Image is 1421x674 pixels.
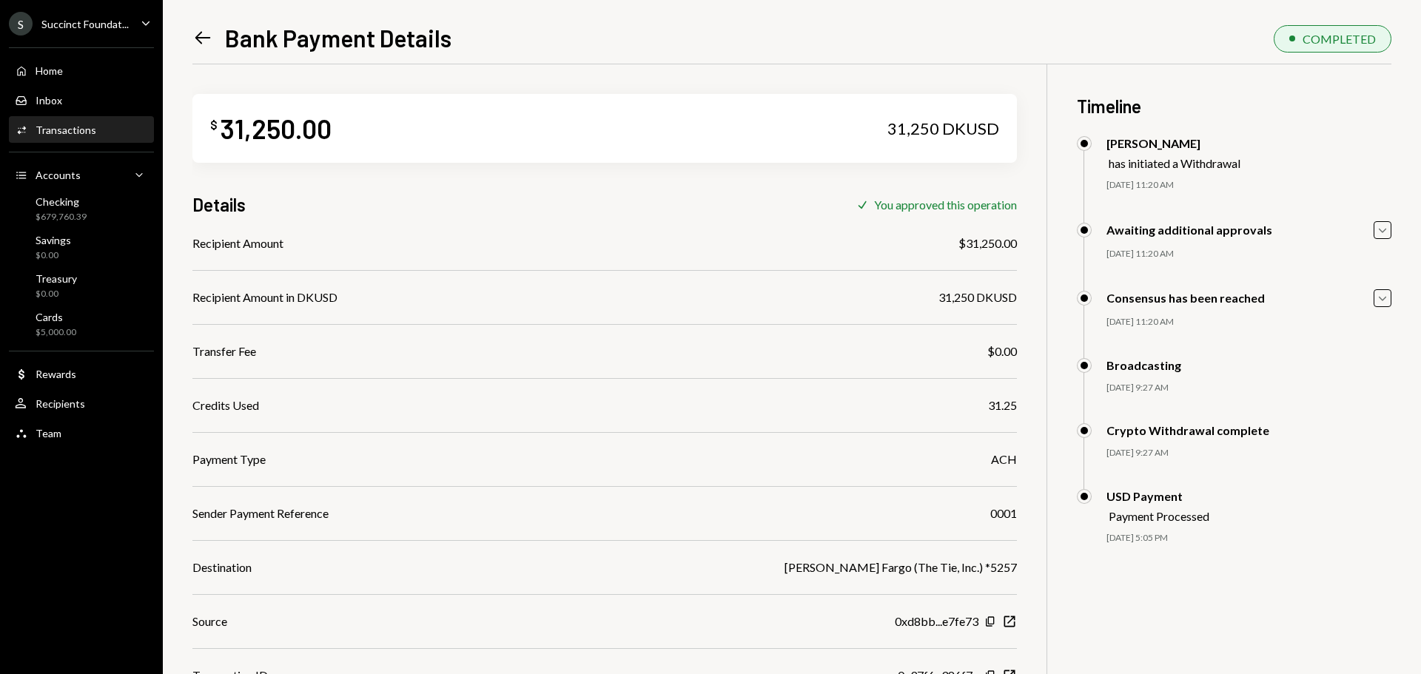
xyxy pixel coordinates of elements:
[1106,382,1391,394] div: [DATE] 9:27 AM
[1109,156,1240,170] div: has initiated a Withdrawal
[988,397,1017,414] div: 31.25
[36,124,96,136] div: Transactions
[192,451,266,468] div: Payment Type
[958,235,1017,252] div: $31,250.00
[1106,532,1391,545] div: [DATE] 5:05 PM
[9,229,154,265] a: Savings$0.00
[1106,447,1391,459] div: [DATE] 9:27 AM
[192,505,329,522] div: Sender Payment Reference
[192,397,259,414] div: Credits Used
[36,169,81,181] div: Accounts
[36,249,71,262] div: $0.00
[41,18,129,30] div: Succinct Foundat...
[36,288,77,300] div: $0.00
[887,118,999,139] div: 31,250 DKUSD
[9,57,154,84] a: Home
[1106,358,1181,372] div: Broadcasting
[9,268,154,303] a: Treasury$0.00
[36,234,71,246] div: Savings
[192,559,252,576] div: Destination
[1109,509,1209,523] div: Payment Processed
[938,289,1017,306] div: 31,250 DKUSD
[9,419,154,446] a: Team
[210,118,218,132] div: $
[1106,316,1391,328] div: [DATE] 11:20 AM
[1106,136,1240,150] div: [PERSON_NAME]
[192,343,256,360] div: Transfer Fee
[36,326,76,339] div: $5,000.00
[36,94,62,107] div: Inbox
[36,397,85,410] div: Recipients
[874,198,1017,212] div: You approved this operation
[1106,248,1391,260] div: [DATE] 11:20 AM
[36,272,77,285] div: Treasury
[990,505,1017,522] div: 0001
[192,289,337,306] div: Recipient Amount in DKUSD
[9,390,154,417] a: Recipients
[1106,489,1209,503] div: USD Payment
[36,64,63,77] div: Home
[9,306,154,342] a: Cards$5,000.00
[1303,32,1376,46] div: COMPLETED
[36,211,87,223] div: $679,760.39
[785,559,1017,576] div: [PERSON_NAME] Fargo (The Tie, Inc.) *5257
[9,12,33,36] div: S
[36,427,61,439] div: Team
[36,195,87,208] div: Checking
[9,191,154,226] a: Checking$679,760.39
[192,613,227,630] div: Source
[9,87,154,113] a: Inbox
[221,112,332,145] div: 31,250.00
[1106,423,1269,437] div: Crypto Withdrawal complete
[225,23,451,53] h1: Bank Payment Details
[9,116,154,143] a: Transactions
[991,451,1017,468] div: ACH
[1106,223,1272,237] div: Awaiting additional approvals
[9,360,154,387] a: Rewards
[36,368,76,380] div: Rewards
[192,192,246,217] h3: Details
[192,235,283,252] div: Recipient Amount
[36,311,76,323] div: Cards
[9,161,154,188] a: Accounts
[1106,179,1391,192] div: [DATE] 11:20 AM
[1106,291,1265,305] div: Consensus has been reached
[895,613,978,630] div: 0xd8bb...e7fe73
[1077,94,1391,118] h3: Timeline
[987,343,1017,360] div: $0.00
